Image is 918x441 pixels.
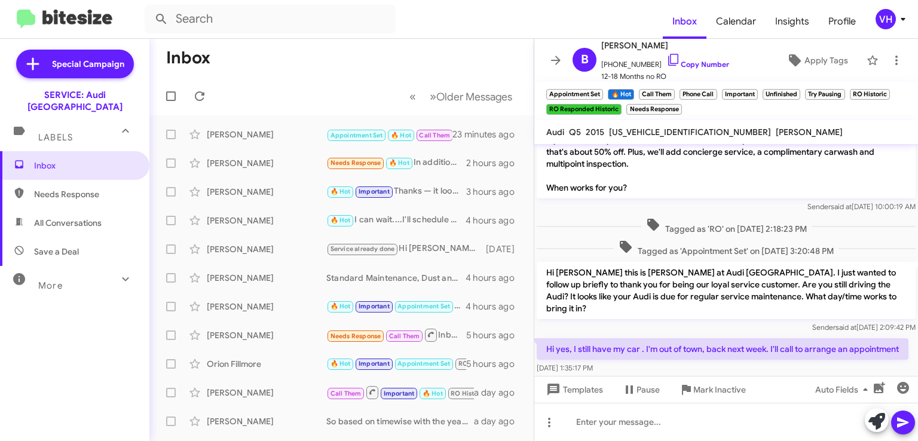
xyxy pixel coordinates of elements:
[815,379,873,400] span: Auto Fields
[207,215,326,226] div: [PERSON_NAME]
[34,217,102,229] span: All Conversations
[409,89,416,104] span: «
[207,186,326,198] div: [PERSON_NAME]
[836,323,856,332] span: said at
[207,329,326,341] div: [PERSON_NAME]
[359,302,390,310] span: Important
[402,84,423,109] button: Previous
[207,243,326,255] div: [PERSON_NAME]
[326,213,466,227] div: I can wait....I'll schedule my service towards the end of September
[581,50,589,69] span: B
[34,160,136,171] span: Inbox
[207,415,326,427] div: [PERSON_NAME]
[331,159,381,167] span: Needs Response
[466,358,524,370] div: 5 hours ago
[38,132,73,143] span: Labels
[807,202,916,211] span: Sender [DATE] 10:00:19 AM
[331,188,351,195] span: 🔥 Hot
[423,390,443,397] span: 🔥 Hot
[537,338,908,360] p: Hi yes, I still have my car . I'm out of town, back next week. I'll call to arrange an appointment
[586,127,604,137] span: 2015
[812,323,916,332] span: Sender [DATE] 2:09:42 PM
[601,71,729,82] span: 12-18 Months no RO
[397,360,450,367] span: Appointment Set
[706,4,766,39] a: Calendar
[436,90,512,103] span: Older Messages
[876,9,896,29] div: VH
[326,272,466,284] div: Standard Maintenance, Dust and pollen filter - Replace, Panorama sunroof systems (PSD) - Check dr...
[537,363,593,372] span: [DATE] 1:35:17 PM
[397,302,450,310] span: Appointment Set
[166,48,210,68] h1: Inbox
[850,89,890,100] small: RO Historic
[637,379,660,400] span: Pause
[326,327,466,342] div: Inbound Call
[52,58,124,70] span: Special Campaign
[331,131,383,139] span: Appointment Set
[16,50,134,78] a: Special Campaign
[207,358,326,370] div: Orion Fillmore
[544,379,603,400] span: Templates
[359,188,390,195] span: Important
[145,5,396,33] input: Search
[326,156,466,170] div: In addition to cost for maintenance at that mileage it would be great to know more about Audi Car...
[669,379,755,400] button: Mark Inactive
[569,127,581,137] span: Q5
[639,89,675,100] small: Call Them
[546,104,622,115] small: RO Responded Historic
[763,89,800,100] small: Unfinished
[601,53,729,71] span: [PHONE_NUMBER]
[207,387,326,399] div: [PERSON_NAME]
[331,302,351,310] span: 🔥 Hot
[537,262,916,319] p: Hi [PERSON_NAME] this is [PERSON_NAME] at Audi [GEOGRAPHIC_DATA]. I just wanted to follow up brie...
[614,240,839,257] span: Tagged as 'Appointment Set' on [DATE] 3:20:48 PM
[331,390,362,397] span: Call Them
[403,84,519,109] nav: Page navigation example
[666,60,729,69] a: Copy Number
[38,280,63,291] span: More
[326,299,466,313] div: Ok
[419,131,450,139] span: Call Them
[466,215,524,226] div: 4 hours ago
[331,245,395,253] span: Service already done
[389,332,420,340] span: Call Them
[452,128,524,140] div: 23 minutes ago
[466,186,524,198] div: 3 hours ago
[389,159,409,167] span: 🔥 Hot
[641,218,812,235] span: Tagged as 'RO' on [DATE] 2:18:23 PM
[663,4,706,39] span: Inbox
[865,9,905,29] button: VH
[534,379,613,400] button: Templates
[819,4,865,39] a: Profile
[34,246,79,258] span: Save a Deal
[391,131,411,139] span: 🔥 Hot
[207,157,326,169] div: [PERSON_NAME]
[466,157,524,169] div: 2 hours ago
[766,4,819,39] span: Insights
[776,127,843,137] span: [PERSON_NAME]
[693,379,746,400] span: Mark Inactive
[474,415,524,427] div: a day ago
[466,272,524,284] div: 4 hours ago
[331,360,351,367] span: 🔥 Hot
[601,38,729,53] span: [PERSON_NAME]
[613,379,669,400] button: Pause
[626,104,681,115] small: Needs Response
[326,127,452,142] div: Hi yes, I still have my car . I'm out of town, back next week. I'll call to arrange an appointment
[207,128,326,140] div: [PERSON_NAME]
[423,84,519,109] button: Next
[207,301,326,313] div: [PERSON_NAME]
[680,89,717,100] small: Phone Call
[359,360,390,367] span: Important
[326,242,486,256] div: Hi [PERSON_NAME] this is [PERSON_NAME] at Audi [GEOGRAPHIC_DATA]. I wanted to check in with you a...
[805,89,844,100] small: Try Pausing
[331,216,351,224] span: 🔥 Hot
[773,50,861,71] button: Apply Tags
[608,89,634,100] small: 🔥 Hot
[326,185,466,198] div: Thanks — it looks like this will be a major maintenance. I’m comparing major vs. standard mainten...
[326,415,474,427] div: So based on timewise with the year of your vehicle, you are due for a 50k maintenance service. Th...
[831,202,852,211] span: said at
[466,329,524,341] div: 5 hours ago
[34,188,136,200] span: Needs Response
